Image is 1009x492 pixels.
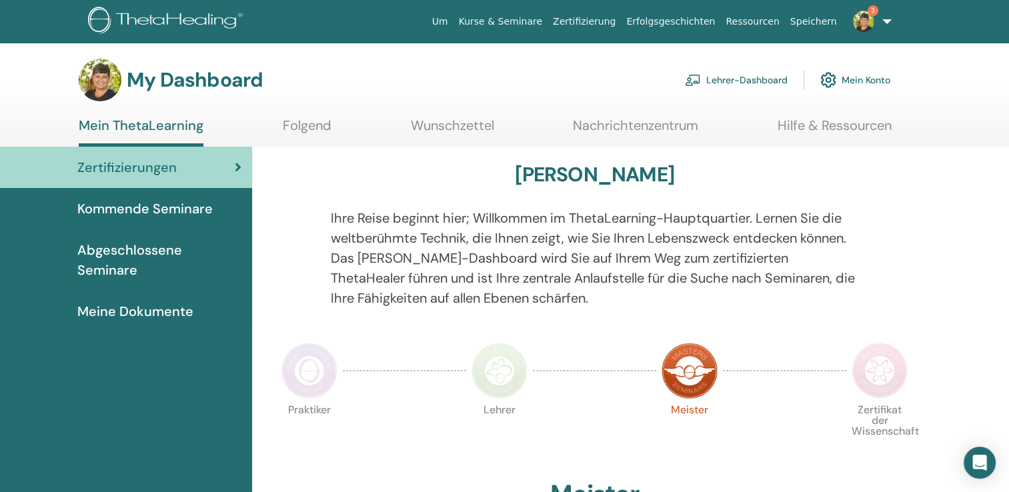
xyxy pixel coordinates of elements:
[127,68,263,92] h3: My Dashboard
[853,11,874,32] img: default.jpg
[662,343,718,399] img: Master
[820,65,890,95] a: Mein Konto
[427,9,453,34] a: Um
[79,59,121,101] img: default.jpg
[778,117,892,143] a: Hilfe & Ressourcen
[283,117,331,143] a: Folgend
[77,199,213,219] span: Kommende Seminare
[785,9,842,34] a: Speichern
[621,9,720,34] a: Erfolgsgeschichten
[964,447,996,479] div: Open Intercom Messenger
[77,301,193,321] span: Meine Dokumente
[820,69,836,91] img: cog.svg
[548,9,621,34] a: Zertifizierung
[868,5,878,16] span: 3
[720,9,784,34] a: Ressourcen
[573,117,698,143] a: Nachrichtenzentrum
[852,405,908,461] p: Zertifikat der Wissenschaft
[852,343,908,399] img: Certificate of Science
[281,405,337,461] p: Praktiker
[515,163,674,187] h3: [PERSON_NAME]
[411,117,494,143] a: Wunschzettel
[662,405,718,461] p: Meister
[77,240,241,280] span: Abgeschlossene Seminare
[281,343,337,399] img: Practitioner
[331,208,858,308] p: Ihre Reise beginnt hier; Willkommen im ThetaLearning-Hauptquartier. Lernen Sie die weltberühmte T...
[685,65,788,95] a: Lehrer-Dashboard
[453,9,548,34] a: Kurse & Seminare
[77,157,177,177] span: Zertifizierungen
[471,405,528,461] p: Lehrer
[79,117,203,147] a: Mein ThetaLearning
[471,343,528,399] img: Instructor
[88,7,247,37] img: logo.png
[685,74,701,86] img: chalkboard-teacher.svg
